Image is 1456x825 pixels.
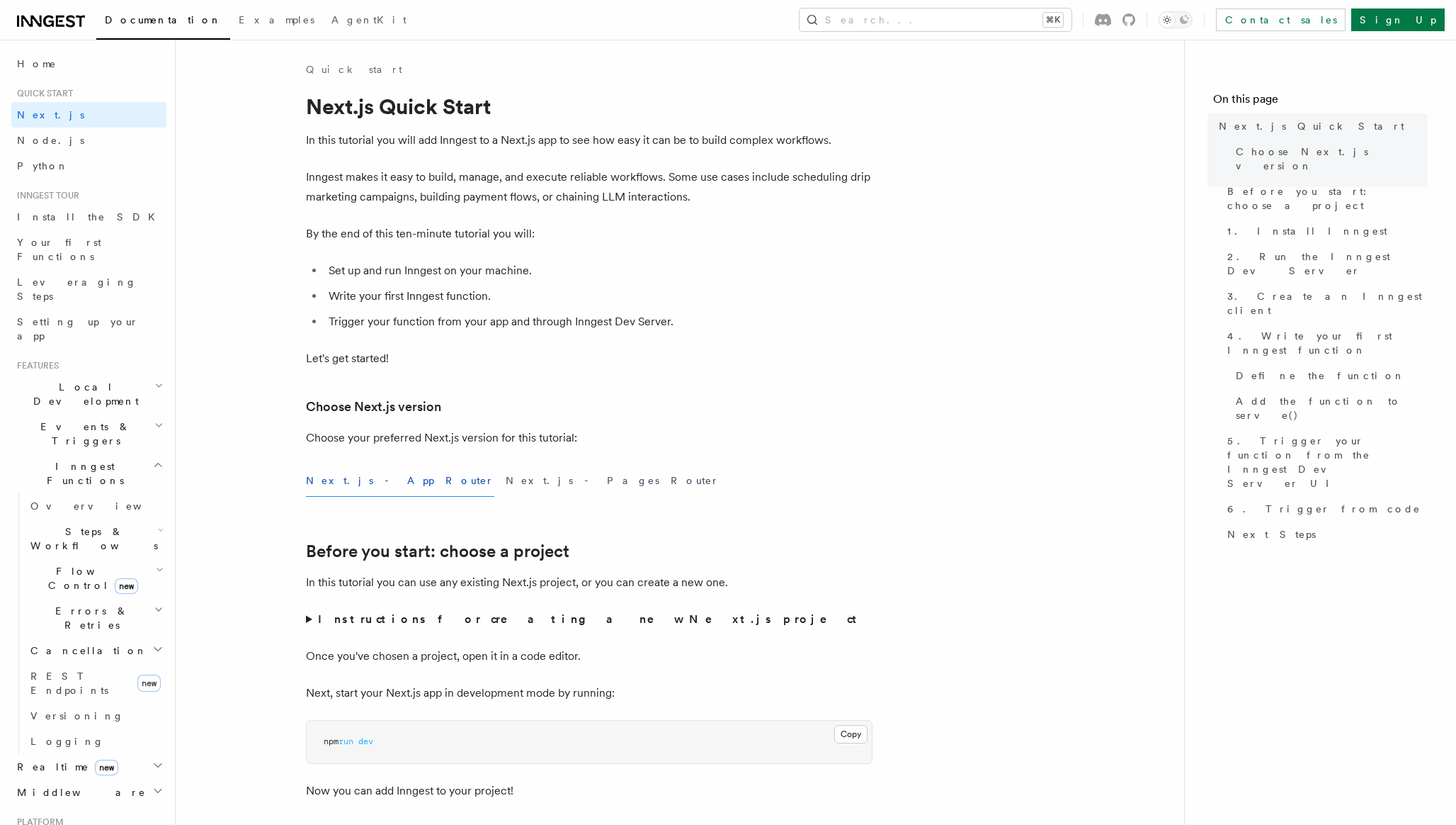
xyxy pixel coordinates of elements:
a: Add the function to serve() [1230,388,1428,428]
span: Python [17,160,69,172]
span: 1. Install Inngest [1227,224,1387,238]
span: Middleware [11,785,146,799]
button: Errors & Retries [25,598,166,638]
a: 5. Trigger your function from the Inngest Dev Server UI [1222,428,1428,496]
span: Errors & Retries [25,604,154,632]
li: Write your first Inngest function. [324,286,872,306]
span: Setting up your app [17,316,139,342]
button: Inngest Functions [11,454,166,493]
button: Toggle dark mode [1159,11,1193,28]
span: 4. Write your first Inngest function [1227,329,1428,357]
a: Before you start: choose a project [306,541,569,561]
span: Node.js [17,135,84,146]
span: Documentation [105,14,222,26]
li: Set up and run Inngest on your machine. [324,261,872,281]
a: 2. Run the Inngest Dev Server [1222,244,1428,284]
a: Logging [25,729,166,754]
span: Install the SDK [17,211,164,223]
a: Next Steps [1222,522,1428,547]
span: Leveraging Steps [17,276,137,302]
p: Next, start your Next.js app in development mode by running: [306,683,872,703]
a: Home [11,51,166,77]
div: Inngest Functions [11,493,166,754]
a: 1. Install Inngest [1222,218,1428,244]
a: AgentKit [323,4,415,38]
strong: Instructions for creating a new Next.js project [318,612,863,626]
span: new [137,675,161,692]
a: Leveraging Steps [11,269,166,309]
p: By the end of this ten-minute tutorial you will: [306,224,872,244]
a: Node.js [11,128,166,153]
button: Realtimenew [11,754,166,780]
span: Features [11,360,59,371]
span: REST Endpoints [30,670,108,696]
span: Quick start [11,88,73,99]
a: 4. Write your first Inngest function [1222,323,1428,363]
a: Versioning [25,703,166,729]
button: Flow Controlnew [25,559,166,598]
span: 5. Trigger your function from the Inngest Dev Server UI [1227,434,1428,490]
span: npm [324,736,339,746]
a: Next.js [11,102,166,128]
button: Local Development [11,374,166,414]
span: 2. Run the Inngest Dev Server [1227,249,1428,278]
a: 6. Trigger from code [1222,496,1428,522]
span: new [95,760,118,775]
span: Realtime [11,760,118,774]
h1: Next.js Quick Start [306,94,872,119]
a: 3. Create an Inngest client [1222,284,1428,323]
kbd: ⌘K [1043,13,1063,27]
span: Cancellation [25,644,147,658]
span: Home [17,57,57,71]
a: Choose Next.js version [1230,139,1428,179]
a: Overview [25,493,166,519]
a: Setting up your app [11,309,166,349]
a: Before you start: choose a project [1222,179,1428,218]
span: Local Development [11,380,154,408]
span: Your first Functions [17,237,101,262]
span: Before you start: choose a project [1227,184,1428,213]
span: dev [358,736,373,746]
a: Contact sales [1216,9,1346,31]
span: Next.js [17,109,84,120]
span: Add the function to serve() [1236,394,1428,422]
p: Once you've chosen a project, open it in a code editor. [306,646,872,666]
span: Overview [30,500,176,512]
span: Choose Next.js version [1236,145,1428,173]
span: Examples [239,14,314,26]
span: new [115,578,138,594]
span: AgentKit [331,14,406,26]
span: Versioning [30,710,124,722]
button: Middleware [11,780,166,805]
p: Choose your preferred Next.js version for this tutorial: [306,428,872,448]
span: Inngest tour [11,190,79,201]
a: Define the function [1230,363,1428,388]
summary: Instructions for creating a new Next.js project [306,610,872,629]
span: Next Steps [1227,527,1316,541]
a: Choose Next.js version [306,397,441,417]
span: Events & Triggers [11,420,154,448]
button: Next.js - Pages Router [506,465,720,497]
span: Logging [30,736,104,747]
a: Examples [230,4,323,38]
h4: On this page [1213,91,1428,113]
p: Let's get started! [306,349,872,369]
button: Cancellation [25,638,166,663]
span: Flow Control [25,564,156,593]
p: Inngest makes it easy to build, manage, and execute reliable workflows. Some use cases include sc... [306,167,872,207]
p: In this tutorial you will add Inngest to a Next.js app to see how easy it can be to build complex... [306,130,872,150]
a: Quick start [306,62,402,77]
span: Steps & Workflows [25,524,158,553]
span: Define the function [1236,369,1405,383]
span: Next.js Quick Start [1219,119,1404,133]
a: Install the SDK [11,204,166,230]
p: In this tutorial you can use any existing Next.js project, or you can create a new one. [306,573,872,593]
button: Search...⌘K [800,9,1071,31]
a: Next.js Quick Start [1213,113,1428,139]
span: run [339,736,353,746]
a: REST Endpointsnew [25,663,166,703]
button: Next.js - App Router [306,465,494,497]
button: Copy [834,725,868,743]
a: Python [11,153,166,179]
p: Now you can add Inngest to your project! [306,781,872,801]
